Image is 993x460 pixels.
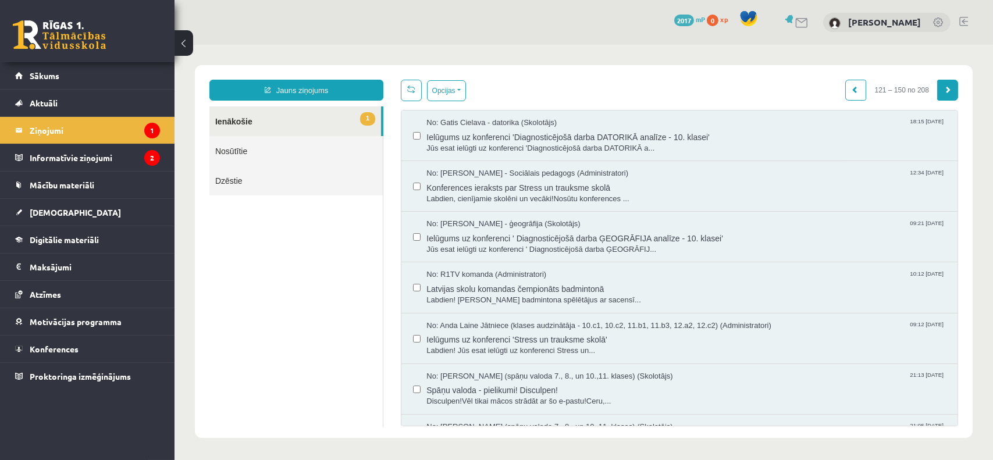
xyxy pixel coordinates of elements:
[252,276,597,287] span: No: Anda Laine Jātniece (klases audzinātāja - 10.c1, 10.c2, 11.b1, 11.b3, 12.a2, 12.c2) (Administ...
[252,84,771,98] span: Ielūgums uz konferenci 'Diagnosticējošā darba DATORIKĀ analīze - 10. klasei'
[30,180,94,190] span: Mācību materiāli
[15,308,160,335] a: Motivācijas programma
[252,276,771,312] a: No: Anda Laine Jātniece (klases audzinātāja - 10.c1, 10.c2, 11.b1, 11.b3, 12.a2, 12.c2) (Administ...
[35,91,208,121] a: Nosūtītie
[848,16,921,28] a: [PERSON_NAME]
[175,45,993,457] iframe: To enrich screen reader interactions, please activate Accessibility in Grammarly extension settings
[30,289,61,299] span: Atzīmes
[144,123,160,138] i: 1
[829,17,841,29] img: Annija Anna Streipa
[30,98,58,108] span: Aktuāli
[252,351,771,362] span: Disculpen!Vēl tikai mācos strādāt ar šo e-pastu!Ceru,...
[707,15,718,26] span: 0
[692,35,763,56] span: 121 – 150 no 208
[30,234,99,245] span: Digitālie materiāli
[252,224,771,261] a: No: R1TV komanda (Administratori) 10:12 [DATE] Latvijas skolu komandas čempionāts badmintonā Labd...
[252,73,771,109] a: No: Gatis Cielava - datorika (Skolotājs) 18:15 [DATE] Ielūgums uz konferenci 'Diagnosticējošā dar...
[733,276,771,284] span: 09:12 [DATE]
[15,144,160,171] a: Informatīvie ziņojumi2
[252,377,771,413] a: No: [PERSON_NAME] (spāņu valoda 7., 8., un 10.,11. klases) (Skolotājs) 21:05 [DATE]
[15,363,160,390] a: Proktoringa izmēģinājums
[15,172,160,198] a: Mācību materiāli
[252,174,771,210] a: No: [PERSON_NAME] - ģeogrāfija (Skolotājs) 09:21 [DATE] Ielūgums uz konferenci ' Diagnosticējošā ...
[15,62,160,89] a: Sākums
[252,326,771,362] a: No: [PERSON_NAME] (spāņu valoda 7., 8., un 10.,11. klases) (Skolotājs) 21:13 [DATE] Spāņu valoda ...
[696,15,705,24] span: mP
[15,254,160,280] a: Maksājumi
[252,236,771,250] span: Latvijas skolu komandas čempionāts badmintonā
[252,377,498,388] span: No: [PERSON_NAME] (spāņu valoda 7., 8., un 10.,11. klases) (Skolotājs)
[15,117,160,144] a: Ziņojumi1
[733,377,771,386] span: 21:05 [DATE]
[15,90,160,116] a: Aktuāli
[30,344,79,354] span: Konferences
[15,199,160,226] a: [DEMOGRAPHIC_DATA]
[15,281,160,308] a: Atzīmes
[252,326,498,337] span: No: [PERSON_NAME] (spāņu valoda 7., 8., un 10.,11. klases) (Skolotājs)
[252,301,771,312] span: Labdien! Jūs esat ielūgti uz konferenci Stress un...
[30,207,121,217] span: [DEMOGRAPHIC_DATA]
[252,174,405,185] span: No: [PERSON_NAME] - ģeogrāfija (Skolotājs)
[733,326,771,335] span: 21:13 [DATE]
[733,73,771,81] span: 18:15 [DATE]
[733,174,771,183] span: 09:21 [DATE]
[30,316,122,327] span: Motivācijas programma
[35,121,208,151] a: Dzēstie
[674,15,705,24] a: 2017 mP
[252,250,771,261] span: Labdien! [PERSON_NAME] badmintona spēlētājus ar sacensī...
[720,15,728,24] span: xp
[186,67,201,81] span: 1
[252,149,771,160] span: Labdien, cienījamie skolēni un vecāki!Nosūtu konferences ...
[252,199,771,211] span: Jūs esat ielūgti uz konferenci ' Diagnosticējošā darba ĢEOGRĀFIJ...
[252,98,771,109] span: Jūs esat ielūgti uz konferenci 'Diagnosticējošā darba DATORIKĀ a...
[13,20,106,49] a: Rīgas 1. Tālmācības vidusskola
[733,123,771,132] span: 12:34 [DATE]
[15,226,160,253] a: Digitālie materiāli
[252,337,771,351] span: Spāņu valoda - pielikumi! Disculpen!
[252,123,771,159] a: No: [PERSON_NAME] - Sociālais pedagogs (Administratori) 12:34 [DATE] Konferences ieraksts par Str...
[252,185,771,199] span: Ielūgums uz konferenci ' Diagnosticējošā darba ĢEOGRĀFIJA analīze - 10. klasei'
[733,224,771,233] span: 10:12 [DATE]
[30,371,131,381] span: Proktoringa izmēģinājums
[674,15,694,26] span: 2017
[252,73,382,84] span: No: Gatis Cielava - datorika (Skolotājs)
[30,254,160,280] legend: Maksājumi
[144,150,160,166] i: 2
[252,224,372,236] span: No: R1TV komanda (Administratori)
[30,117,160,144] legend: Ziņojumi
[30,70,59,81] span: Sākums
[252,134,771,149] span: Konferences ieraksts par Stress un trauksme skolā
[252,123,454,134] span: No: [PERSON_NAME] - Sociālais pedagogs (Administratori)
[707,15,734,24] a: 0 xp
[252,286,771,301] span: Ielūgums uz konferenci 'Stress un trauksme skolā'
[15,336,160,362] a: Konferences
[252,35,291,56] button: Opcijas
[30,144,160,171] legend: Informatīvie ziņojumi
